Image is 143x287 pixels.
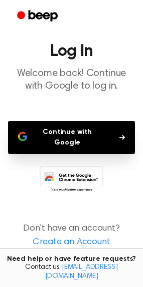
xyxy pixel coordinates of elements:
a: Beep [10,7,67,26]
p: Welcome back! Continue with Google to log in. [8,67,135,93]
h1: Log In [8,43,135,59]
p: Don't have an account? [8,222,135,249]
span: Contact us [6,263,137,281]
button: Continue with Google [8,121,135,154]
a: Create an Account [10,236,133,249]
a: [EMAIL_ADDRESS][DOMAIN_NAME] [45,264,118,280]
